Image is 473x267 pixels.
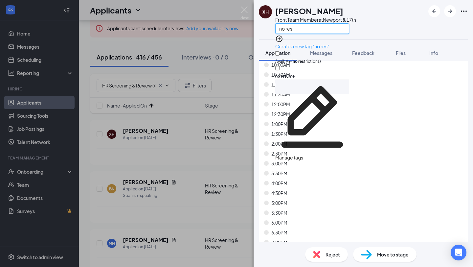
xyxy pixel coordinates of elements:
b: no res [275,74,286,79]
span: 12:00PM [271,101,290,108]
span: 4:00PM [271,180,287,187]
span: No resume [275,74,295,79]
span: 3:00PM [271,160,287,167]
div: Manage tags [275,154,349,161]
span: 2:30PM [271,150,287,157]
span: Feedback [352,50,374,56]
a: Create a new tag "no res" [275,43,329,49]
span: 5:00PM [271,199,287,206]
input: Avail: A+ (no restrictions) [275,51,280,56]
svg: ArrowRight [446,7,454,15]
span: 10:00AM [271,61,290,68]
svg: Ellipses [460,7,468,15]
span: 1:00PM [271,120,287,128]
span: 1:30PM [271,130,287,137]
input: no resume [275,66,280,70]
span: 11:00AM [271,81,290,88]
span: 10:30AM [271,71,290,78]
span: 11:30AM [271,91,290,98]
div: XH [262,9,269,15]
h1: [PERSON_NAME] [275,5,343,16]
div: Open Intercom Messenger [451,245,466,260]
span: Info [429,50,438,56]
span: 6:00PM [271,219,287,226]
div: Front Team Member at Newport & 17th [275,16,356,23]
span: 2:00PM [271,140,287,147]
span: 3:30PM [271,170,287,177]
b: no res [293,59,304,64]
span: Files [396,50,406,56]
svg: PlusCircle [275,35,283,43]
span: 7:00PM [271,239,287,246]
span: 5:30PM [271,209,287,216]
svg: Pencil [275,80,349,154]
span: Move to stage [377,251,409,258]
span: 6:30PM [271,229,287,236]
button: ArrowRight [444,5,456,17]
span: Application [265,50,290,56]
span: Reject [326,251,340,258]
span: 4:30PM [271,189,287,197]
span: Avail: A+ (no restrictions) [275,59,321,64]
button: ArrowLeftNew [428,5,440,17]
svg: ArrowLeftNew [430,7,438,15]
span: 12:30PM [271,110,290,118]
